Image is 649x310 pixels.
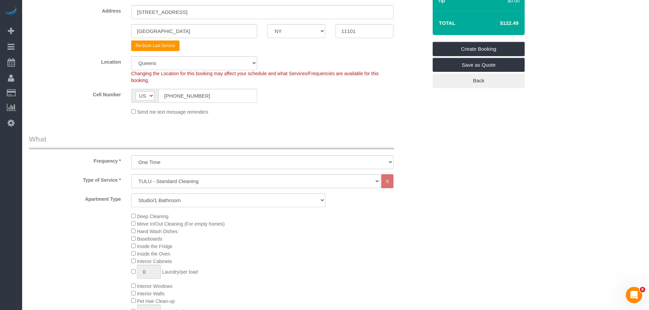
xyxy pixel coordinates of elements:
label: Location [24,56,126,65]
label: Address [24,5,126,14]
input: Zip Code [336,24,393,38]
label: Apartment Type [24,193,126,202]
span: Changing the Location for this booking may affect your schedule and what Services/Frequencies are... [131,71,379,83]
span: Baseboards [137,236,163,242]
label: Frequency * [24,155,126,164]
label: Type of Service * [24,174,126,183]
span: Inside the Oven [137,251,170,257]
a: Create Booking [433,42,525,56]
span: Move In/Out Cleaning (For empty homes) [137,221,225,227]
strong: Total [439,20,455,26]
iframe: Intercom live chat [626,287,642,303]
img: Automaid Logo [4,7,18,16]
span: Laundry/per load [162,269,198,275]
span: Interior Cabinets [137,259,172,264]
a: Back [433,74,525,88]
h4: $122.49 [480,20,519,26]
label: Cell Number [24,89,126,98]
span: Deep Cleaning [137,214,169,219]
legend: What [29,134,394,149]
span: Send me text message reminders [137,109,208,115]
span: 6 [640,287,645,292]
span: Hand Wash Dishes [137,229,177,234]
input: City [131,24,257,38]
a: Save as Quote [433,58,525,72]
button: Re-Book Last Service [131,40,180,51]
input: Cell Number [158,89,257,103]
span: Interior Walls [137,291,165,296]
span: Interior Windows [137,283,172,289]
span: Inside the Fridge [137,244,172,249]
span: Pet Hair Clean-up [137,298,175,304]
